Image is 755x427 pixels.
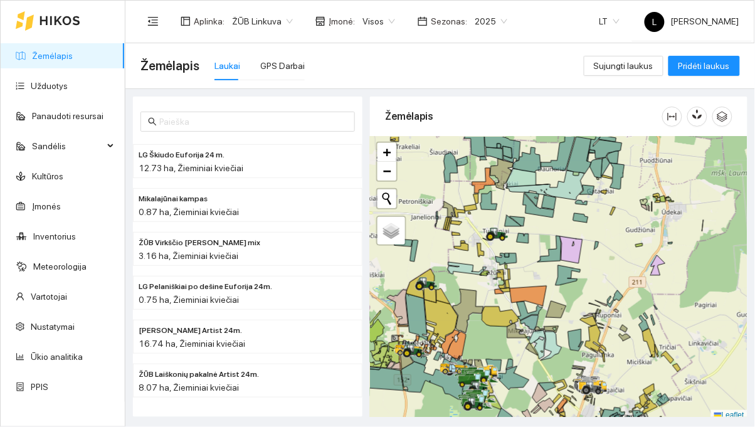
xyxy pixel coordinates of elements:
span: Įmonė : [329,14,355,28]
button: Sujungti laukus [584,56,663,76]
span: Visos [362,12,395,31]
a: Pridėti laukus [668,61,740,71]
a: Sujungti laukus [584,61,663,71]
input: Paieška [159,115,347,129]
span: ŽŪB Linkuva [232,12,293,31]
a: PPIS [31,382,48,392]
span: LT [599,12,620,31]
a: Meteorologija [33,261,87,271]
div: Laukai [214,59,240,73]
span: Sandėlis [32,134,103,159]
span: 3.16 ha, Žieminiai kviečiai [139,251,238,261]
div: GPS Darbai [260,59,305,73]
a: Leaflet [714,411,744,419]
a: Inventorius [33,231,76,241]
span: Mikalajūnai kampas [139,193,208,205]
a: Įmonės [32,201,61,211]
span: 16.74 ha, Žieminiai kviečiai [139,339,245,349]
span: 0.87 ha, Žieminiai kviečiai [139,207,239,217]
a: Layers [377,217,405,245]
span: ŽŪB Kriščiūno Artist 24m. [139,325,242,337]
a: Užduotys [31,81,68,91]
a: Vartotojai [31,292,67,302]
div: Žemėlapis [385,98,662,134]
span: Pridėti laukus [678,59,730,73]
button: column-width [662,107,682,127]
span: calendar [418,16,428,26]
a: Ūkio analitika [31,352,83,362]
a: Zoom out [377,162,396,181]
span: 0.75 ha, Žieminiai kviečiai [139,295,239,305]
a: Žemėlapis [32,51,73,61]
span: menu-fold [147,16,159,27]
span: ŽŪB Virkščio Veselkiškiai mix [139,237,260,249]
span: 8.07 ha, Žieminiai kviečiai [139,382,239,393]
span: Sujungti laukus [594,59,653,73]
span: − [383,163,391,179]
button: Pridėti laukus [668,56,740,76]
button: menu-fold [140,9,166,34]
span: Aplinka : [194,14,224,28]
span: LG Pelaniškiai po dešine Euforija 24m. [139,281,272,293]
span: [PERSON_NAME] [645,16,739,26]
span: Žemėlapis [140,56,199,76]
span: column-width [663,112,682,122]
button: Initiate a new search [377,189,396,208]
span: shop [315,16,325,26]
span: + [383,144,391,160]
a: Panaudoti resursai [32,111,103,121]
span: ŽŪB Laiškonių pakalnė Artist 24m. [139,369,259,381]
span: layout [181,16,191,26]
span: search [148,117,157,126]
a: Kultūros [32,171,63,181]
span: 12.73 ha, Žieminiai kviečiai [139,163,243,173]
a: Nustatymai [31,322,75,332]
span: LG Škiudo Euforija 24 m. [139,149,224,161]
span: Sezonas : [431,14,467,28]
span: 2025 [475,12,507,31]
span: L [653,12,657,32]
a: Zoom in [377,143,396,162]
